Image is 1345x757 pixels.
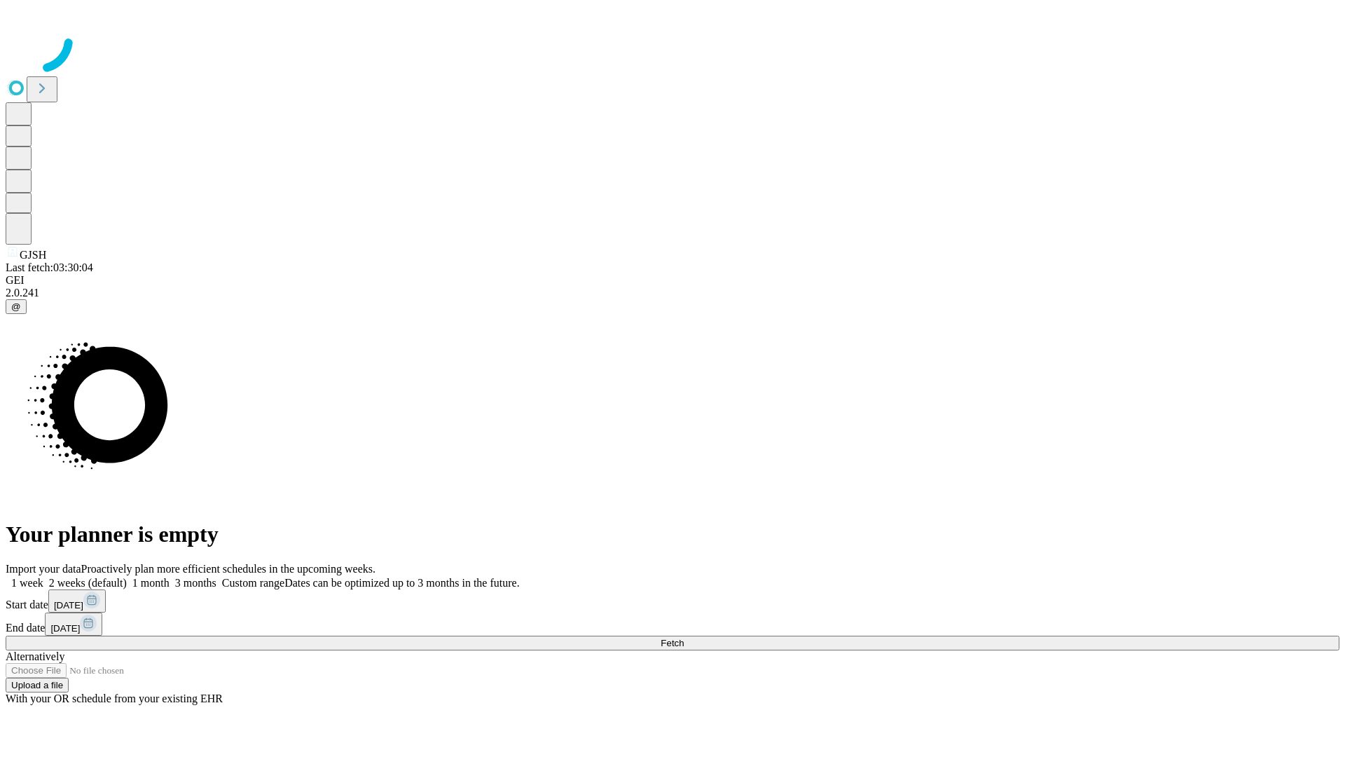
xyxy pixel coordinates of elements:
[6,521,1339,547] h1: Your planner is empty
[6,678,69,693] button: Upload a file
[132,577,170,589] span: 1 month
[6,636,1339,650] button: Fetch
[6,299,27,314] button: @
[50,623,80,634] span: [DATE]
[6,563,81,575] span: Import your data
[11,301,21,312] span: @
[45,613,102,636] button: [DATE]
[222,577,284,589] span: Custom range
[284,577,519,589] span: Dates can be optimized up to 3 months in the future.
[81,563,375,575] span: Proactively plan more efficient schedules in the upcoming weeks.
[49,577,127,589] span: 2 weeks (default)
[6,589,1339,613] div: Start date
[6,261,93,273] span: Last fetch: 03:30:04
[11,577,43,589] span: 1 week
[6,650,64,662] span: Alternatively
[6,274,1339,287] div: GEI
[6,613,1339,636] div: End date
[6,693,223,704] span: With your OR schedule from your existing EHR
[54,600,83,611] span: [DATE]
[48,589,106,613] button: [DATE]
[175,577,216,589] span: 3 months
[6,287,1339,299] div: 2.0.241
[661,638,684,648] span: Fetch
[20,249,46,261] span: GJSH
